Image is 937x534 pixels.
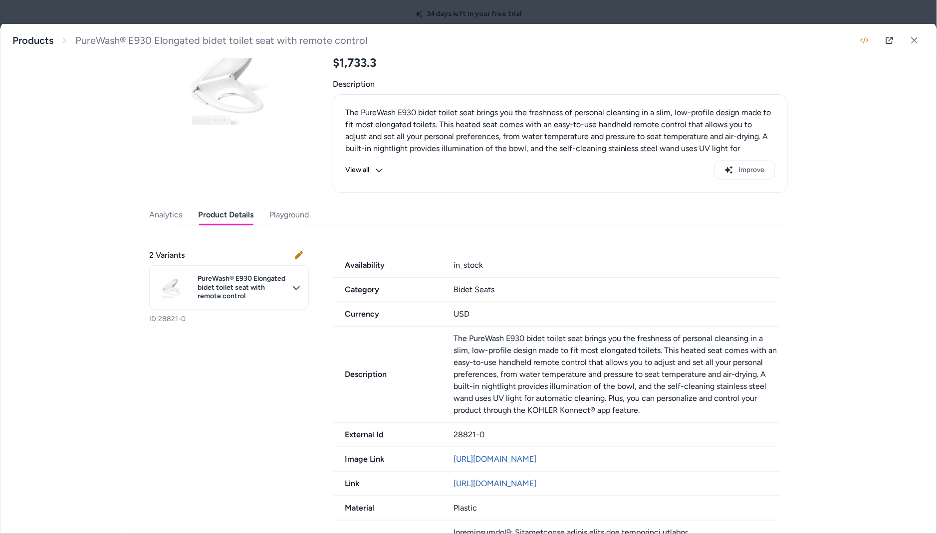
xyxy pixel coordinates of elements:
span: Currency [333,308,442,320]
img: 28821-0_ISO_d2c0021274_rgb [152,268,192,308]
div: Bidet Seats [454,284,780,296]
a: [URL][DOMAIN_NAME] [454,454,537,464]
span: Material [333,502,442,514]
div: 28821-0 [454,429,780,441]
span: Availability [333,259,442,271]
img: 28821-0_ISO_d2c0021274_rgb [149,2,309,162]
button: Playground [269,205,309,225]
span: PureWash® E930 Elongated bidet toilet seat with remote control [75,34,367,47]
button: Product Details [198,205,253,225]
a: Products [12,34,53,47]
button: Improve [714,161,775,179]
div: USD [454,308,780,320]
span: PureWash® E930 Elongated bidet toilet seat with remote control [198,274,286,301]
span: Image Link [333,453,442,465]
span: Description [333,78,788,90]
button: PureWash® E930 Elongated bidet toilet seat with remote control [149,265,309,310]
nav: breadcrumb [12,34,367,47]
span: Category [333,284,442,296]
p: The PureWash E930 bidet toilet seat brings you the freshness of personal cleansing in a slim, low... [345,107,775,167]
button: View all [345,161,383,179]
button: Analytics [149,205,182,225]
div: Plastic [454,502,780,514]
span: Description [333,368,442,380]
span: Link [333,478,442,490]
span: $1,733.3 [333,55,376,70]
div: in_stock [454,259,780,271]
span: External Id [333,429,442,441]
p: ID: 28821-0 [149,314,309,324]
p: The PureWash E930 bidet toilet seat brings you the freshness of personal cleansing in a slim, low... [454,333,780,416]
span: 2 Variants [149,249,185,261]
a: [URL][DOMAIN_NAME] [454,479,537,488]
